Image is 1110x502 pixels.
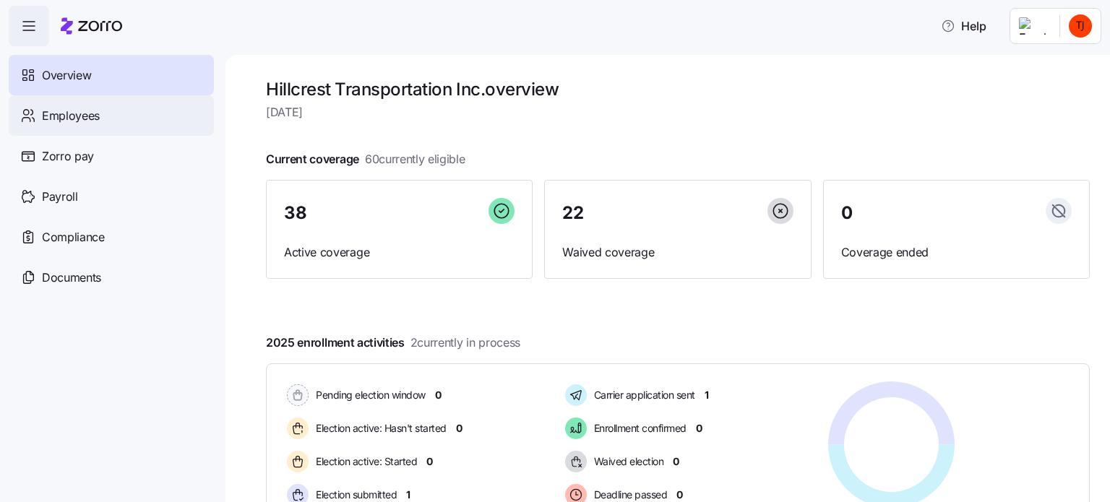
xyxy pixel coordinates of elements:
span: [DATE] [266,103,1090,121]
span: 0 [841,204,853,222]
span: 0 [696,421,702,436]
span: 0 [456,421,462,436]
span: Waived coverage [562,243,793,261]
span: Help [941,17,986,35]
span: Documents [42,269,101,287]
span: Overview [42,66,91,85]
span: Election active: Hasn't started [311,421,447,436]
span: Active coverage [284,243,515,261]
a: Compliance [9,217,214,257]
span: Carrier application sent [590,388,695,402]
span: 1 [705,388,709,402]
span: 22 [562,204,583,222]
span: Waived election [590,454,664,469]
span: Enrollment confirmed [590,421,687,436]
span: Pending election window [311,388,426,402]
span: 0 [676,488,683,502]
img: 7ffd9be2aa524e31c952bc41b2e0114f [1069,14,1092,38]
button: Help [929,12,998,40]
span: 2 currently in process [410,334,520,352]
span: Deadline passed [590,488,668,502]
a: Zorro pay [9,136,214,176]
span: Employees [42,107,100,125]
span: 0 [673,454,679,469]
span: 0 [426,454,433,469]
a: Employees [9,95,214,136]
a: Payroll [9,176,214,217]
span: Current coverage [266,150,465,168]
span: Zorro pay [42,147,94,165]
span: 60 currently eligible [365,150,465,168]
span: 0 [435,388,442,402]
span: Election submitted [311,488,397,502]
span: Compliance [42,228,105,246]
span: Coverage ended [841,243,1072,261]
span: Payroll [42,188,78,206]
span: Election active: Started [311,454,417,469]
a: Overview [9,55,214,95]
img: Employer logo [1019,17,1048,35]
h1: Hillcrest Transportation Inc. overview [266,78,1090,100]
a: Documents [9,257,214,298]
span: 1 [406,488,410,502]
span: 2025 enrollment activities [266,334,520,352]
span: 38 [284,204,306,222]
